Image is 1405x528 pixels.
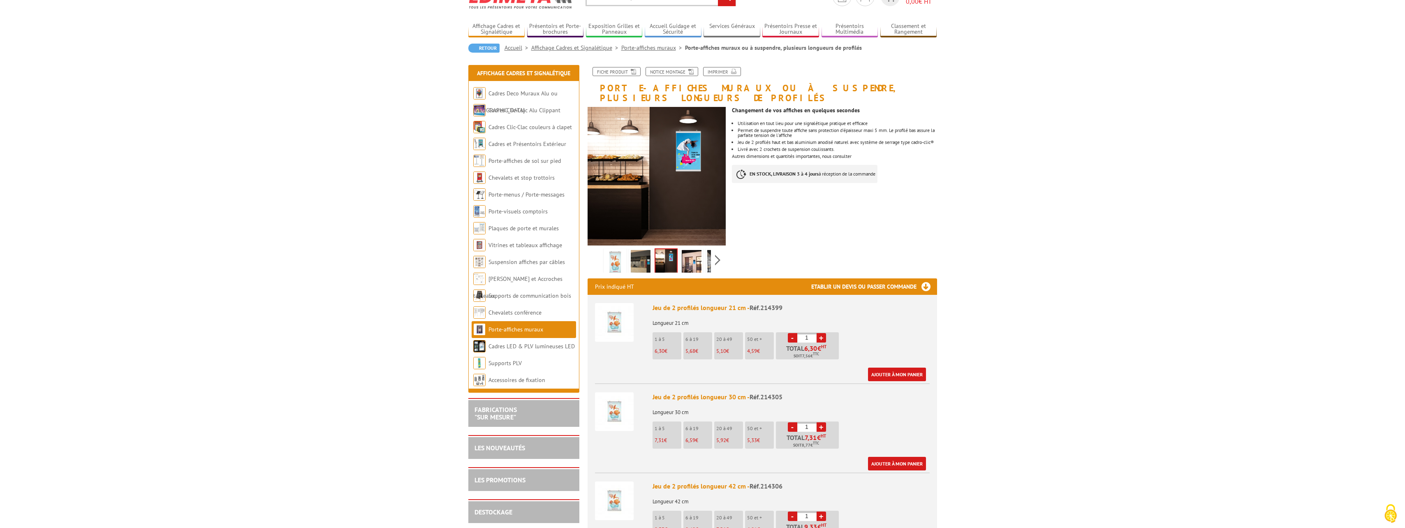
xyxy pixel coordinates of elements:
li: Permet de suspendre toute affiche sans protection d'épaisseur maxi 5 mm. Le profilé bas assure la... [738,128,937,138]
img: Porte-visuels comptoirs [473,205,486,218]
strong: Changement de vos affiches en quelques secondes [732,107,860,114]
p: Total [778,434,839,449]
a: Plaques de porte et murales [488,225,559,232]
a: Classement et Rangement [880,23,937,36]
span: 8,77 [802,442,810,449]
a: Porte-affiches muraux [488,326,543,333]
img: Cadres et Présentoirs Extérieur [473,138,486,150]
a: Porte-affiches muraux [621,44,685,51]
img: porte_affiches_muraux_suspendre_214399_3.jpg [707,250,727,276]
img: porte_affiches_muraux_suspendre_214399_2.jpg [682,250,701,276]
sup: TTC [813,441,819,445]
span: € [817,434,821,441]
div: Jeu de 2 profilés longueur 30 cm - [653,392,930,402]
button: Cookies (fenêtre modale) [1376,500,1405,528]
span: Next [714,253,722,267]
img: porte_affiches_214399.jpg [605,250,625,276]
a: Porte-affiches de sol sur pied [488,157,561,164]
img: Suspension affiches par câbles [473,256,486,268]
span: 4,59 [747,347,757,354]
sup: HT [821,433,826,439]
span: 5,92 [716,437,726,444]
sup: HT [821,522,826,528]
span: 5,33 [747,437,757,444]
span: 7,31 [805,434,817,441]
img: porte_affiches_muraux_suspendre_214399_1.jpg [655,249,677,275]
a: Affichage Cadres et Signalétique [477,69,570,77]
a: Notice Montage [646,67,698,76]
span: 6,30 [804,345,817,352]
a: - [788,422,797,432]
strong: EN STOCK, LIVRAISON 3 à 4 jours [750,171,819,177]
a: Présentoirs Presse et Journaux [762,23,819,36]
a: Cadres Clic-Clac couleurs à clapet [488,123,572,131]
a: Supports de communication bois [488,292,571,299]
a: Chevalets et stop trottoirs [488,174,555,181]
img: Cimaises et Accroches tableaux [473,273,486,285]
span: 5,68 [685,347,695,354]
p: Total [778,345,839,359]
img: Cadres LED & PLV lumineuses LED [473,340,486,352]
p: € [685,438,712,443]
p: Prix indiqué HT [595,278,634,295]
p: 20 à 49 [716,515,743,521]
p: € [655,348,681,354]
span: Soit € [794,353,819,359]
p: € [747,348,774,354]
span: Soit € [793,442,819,449]
a: Retour [468,44,500,53]
p: € [747,438,774,443]
span: Réf.214305 [750,393,782,401]
img: Porte-menus / Porte-messages [473,188,486,201]
a: - [788,333,797,343]
a: Présentoirs et Porte-brochures [527,23,584,36]
p: 1 à 5 [655,426,681,431]
p: 20 à 49 [716,426,743,431]
img: Chevalets conférence [473,306,486,319]
a: + [817,333,826,343]
li: Utilisation en tout lieu pour une signalétique pratique et efficace [738,121,937,126]
span: Réf.214399 [750,303,782,312]
img: Jeu de 2 profilés longueur 42 cm [595,482,634,520]
h1: Porte-affiches muraux ou à suspendre, plusieurs longueurs de profilés [581,67,943,103]
p: 50 et + [747,336,774,342]
img: Accessoires de fixation [473,374,486,386]
img: Cadres Deco Muraux Alu ou Bois [473,87,486,100]
a: Présentoirs Multimédia [822,23,878,36]
img: Plaques de porte et murales [473,222,486,234]
span: Réf.214306 [750,482,782,490]
a: LES NOUVEAUTÉS [475,444,525,452]
img: Chevalets et stop trottoirs [473,171,486,184]
a: Accueil [505,44,531,51]
a: Exposition Grilles et Panneaux [586,23,643,36]
a: Cadres LED & PLV lumineuses LED [488,343,575,350]
a: Vitrines et tableaux affichage [488,241,562,249]
p: 6 à 19 [685,426,712,431]
a: Cadres Deco Muraux Alu ou [GEOGRAPHIC_DATA] [473,90,558,114]
p: 6 à 19 [685,336,712,342]
p: 1 à 5 [655,515,681,521]
a: Porte-menus / Porte-messages [488,191,565,198]
a: Supports PLV [488,359,522,367]
a: LES PROMOTIONS [475,476,525,484]
p: 50 et + [747,515,774,521]
p: Longueur 42 cm [653,493,930,505]
a: Cadres Clic-Clac Alu Clippant [488,107,560,114]
p: 50 et + [747,426,774,431]
span: 5,10 [716,347,726,354]
span: € [817,345,821,352]
img: porte_affiches_muraux_suspendre_214399.jpg [631,250,650,276]
p: Longueur 21 cm [653,315,930,326]
sup: TTC [813,352,819,356]
a: Accessoires de fixation [488,376,545,384]
a: [PERSON_NAME] et Accroches tableaux [473,275,562,299]
a: Affichage Cadres et Signalétique [531,44,621,51]
a: Porte-visuels comptoirs [488,208,548,215]
p: € [716,348,743,354]
span: 7,31 [655,437,664,444]
li: Porte-affiches muraux ou à suspendre, plusieurs longueurs de profilés [685,44,862,52]
img: Cookies (fenêtre modale) [1380,503,1401,524]
div: Autres dimensions et quantités importantes, nous consulter [732,103,943,191]
a: + [817,422,826,432]
a: Imprimer [703,67,741,76]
